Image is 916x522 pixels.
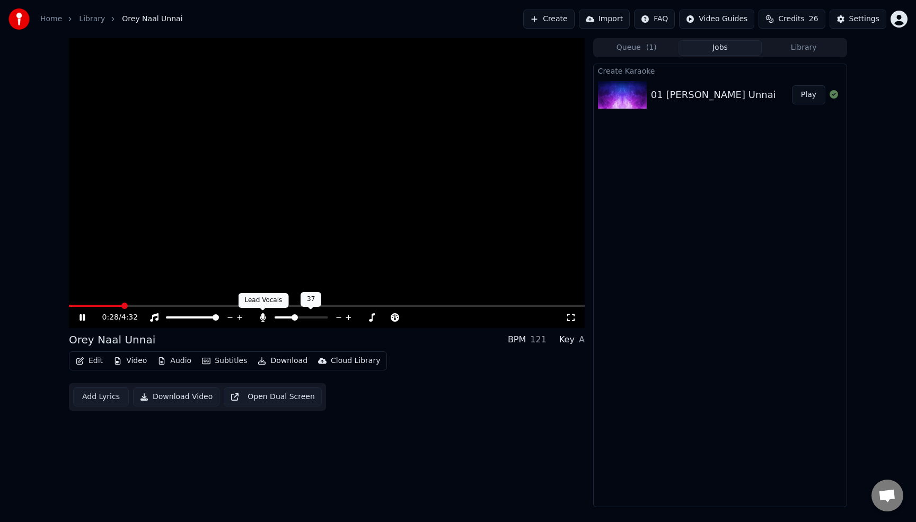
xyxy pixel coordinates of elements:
button: Play [792,85,825,104]
button: Add Lyrics [73,387,129,406]
div: 121 [530,333,547,346]
span: Orey Naal Unnai [122,14,182,24]
div: BPM [508,333,526,346]
div: Lead Vocals [239,293,289,308]
a: Library [79,14,105,24]
button: FAQ [634,10,675,29]
button: Settings [830,10,886,29]
div: Settings [849,14,879,24]
span: ( 1 ) [646,42,657,53]
button: Library [762,40,845,56]
span: 0:28 [102,312,119,323]
button: Queue [595,40,679,56]
div: A [579,333,585,346]
nav: breadcrumb [40,14,183,24]
img: youka [8,8,30,30]
div: Create Karaoke [594,64,847,77]
button: Video [109,353,151,368]
div: Orey Naal Unnai [69,332,155,347]
button: Edit [72,353,107,368]
button: Create [523,10,575,29]
button: Download Video [133,387,219,406]
a: Home [40,14,62,24]
div: Key [559,333,575,346]
div: / [102,312,128,323]
span: 26 [809,14,818,24]
button: Subtitles [198,353,251,368]
button: Open Dual Screen [224,387,322,406]
div: 37 [301,292,321,307]
div: 01 [PERSON_NAME] Unnai [651,87,776,102]
button: Jobs [679,40,762,56]
button: Audio [153,353,196,368]
span: Credits [778,14,804,24]
span: 4:32 [121,312,138,323]
button: Credits26 [759,10,825,29]
button: Import [579,10,630,29]
button: Download [253,353,312,368]
div: Open chat [871,480,903,511]
button: Video Guides [679,10,754,29]
div: Cloud Library [331,356,380,366]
